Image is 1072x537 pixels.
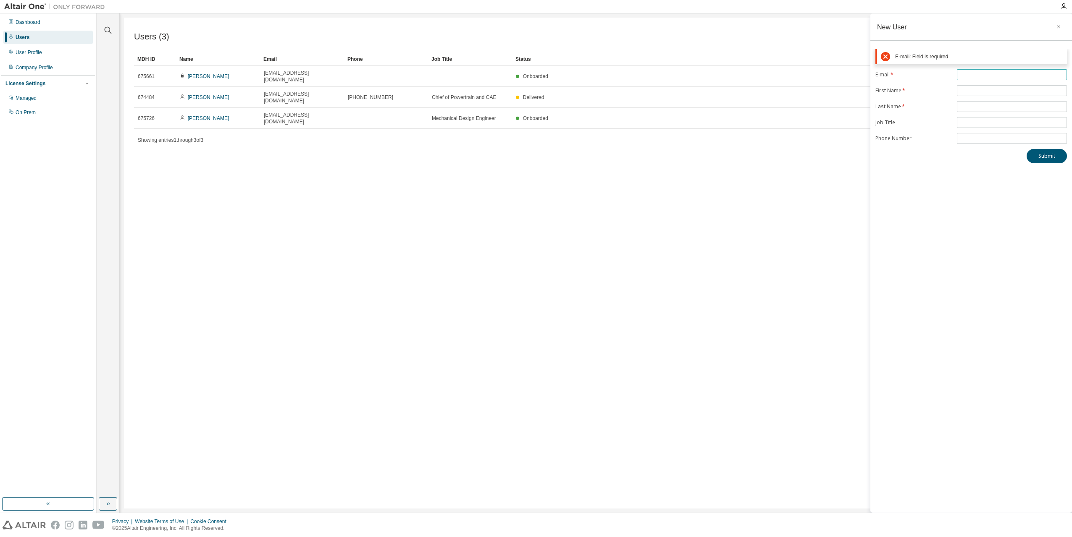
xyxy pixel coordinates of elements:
[875,135,952,142] label: Phone Number
[877,23,907,30] div: New User
[348,94,393,101] span: [PHONE_NUMBER]
[4,3,109,11] img: Altair One
[523,115,548,121] span: Onboarded
[16,34,29,41] div: Users
[112,525,231,532] p: © 2025 Altair Engineering, Inc. All Rights Reserved.
[347,52,425,66] div: Phone
[138,73,155,80] span: 675661
[875,103,952,110] label: Last Name
[264,70,340,83] span: [EMAIL_ADDRESS][DOMAIN_NAME]
[875,119,952,126] label: Job Title
[5,80,45,87] div: License Settings
[138,137,203,143] span: Showing entries 1 through 3 of 3
[523,73,548,79] span: Onboarded
[112,518,135,525] div: Privacy
[264,112,340,125] span: [EMAIL_ADDRESS][DOMAIN_NAME]
[79,521,87,529] img: linkedin.svg
[51,521,60,529] img: facebook.svg
[188,115,229,121] a: [PERSON_NAME]
[515,52,1014,66] div: Status
[188,73,229,79] a: [PERSON_NAME]
[137,52,173,66] div: MDH ID
[895,54,1063,60] div: E-mail: Field is required
[179,52,257,66] div: Name
[188,94,229,100] a: [PERSON_NAME]
[16,109,36,116] div: On Prem
[16,64,53,71] div: Company Profile
[65,521,74,529] img: instagram.svg
[523,94,544,100] span: Delivered
[875,71,952,78] label: E-mail
[16,95,37,102] div: Managed
[264,91,340,104] span: [EMAIL_ADDRESS][DOMAIN_NAME]
[138,94,155,101] span: 674484
[92,521,105,529] img: youtube.svg
[138,115,155,122] span: 675726
[432,115,496,122] span: Mechanical Design Engineer
[16,49,42,56] div: User Profile
[431,52,509,66] div: Job Title
[263,52,341,66] div: Email
[16,19,40,26] div: Dashboard
[1027,149,1067,163] button: Submit
[875,87,952,94] label: First Name
[135,518,190,525] div: Website Terms of Use
[3,521,46,529] img: altair_logo.svg
[432,94,496,101] span: Chief of Powertrain and CAE
[134,32,169,42] span: Users (3)
[190,518,231,525] div: Cookie Consent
